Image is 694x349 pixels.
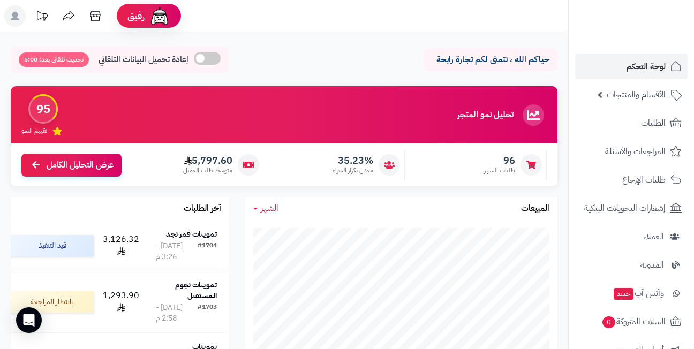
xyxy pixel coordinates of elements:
[432,54,549,66] p: حياكم الله ، نتمنى لكم تجارة رابحة
[333,166,373,175] span: معدل تكرار الشراء
[575,195,688,221] a: إشعارات التحويلات البنكية
[156,302,198,324] div: [DATE] - 2:58 م
[457,110,514,120] h3: تحليل نمو المتجر
[9,235,94,256] div: قيد التنفيذ
[602,316,615,328] span: 0
[584,201,666,216] span: إشعارات التحويلات البنكية
[99,54,188,66] span: إعادة تحميل البيانات التلقائي
[99,221,144,271] td: 3,126.32
[575,110,688,136] a: الطلبات
[28,5,55,29] a: تحديثات المنصة
[575,139,688,164] a: المراجعات والأسئلة
[601,314,666,329] span: السلات المتروكة
[198,302,217,324] div: #1703
[575,167,688,193] a: طلبات الإرجاع
[484,155,515,166] span: 96
[333,155,373,166] span: 35.23%
[16,307,42,333] div: Open Intercom Messenger
[622,172,666,187] span: طلبات الإرجاع
[127,10,145,22] span: رفيق
[183,166,232,175] span: متوسط طلب العميل
[575,54,688,79] a: لوحة التحكم
[521,204,549,214] h3: المبيعات
[641,116,666,131] span: الطلبات
[99,271,144,332] td: 1,293.90
[149,5,170,27] img: ai-face.png
[627,59,666,74] span: لوحة التحكم
[184,204,221,214] h3: آخر الطلبات
[183,155,232,166] span: 5,797.60
[47,159,114,171] span: عرض التحليل الكامل
[253,202,278,215] a: الشهر
[575,280,688,306] a: وآتس آبجديد
[21,126,47,135] span: تقييم النمو
[198,241,217,262] div: #1704
[166,229,217,240] strong: تموينات قمر نجد
[605,144,666,159] span: المراجعات والأسئلة
[175,279,217,301] strong: تموينات نجوم المستقبل
[613,286,664,301] span: وآتس آب
[21,154,122,177] a: عرض التحليل الكامل
[640,257,664,272] span: المدونة
[156,241,198,262] div: [DATE] - 3:26 م
[575,309,688,335] a: السلات المتروكة0
[261,202,278,215] span: الشهر
[607,87,666,102] span: الأقسام والمنتجات
[575,252,688,278] a: المدونة
[643,229,664,244] span: العملاء
[484,166,515,175] span: طلبات الشهر
[614,288,633,300] span: جديد
[575,224,688,249] a: العملاء
[19,52,89,67] span: تحديث تلقائي بعد: 5:00
[9,291,94,313] div: بانتظار المراجعة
